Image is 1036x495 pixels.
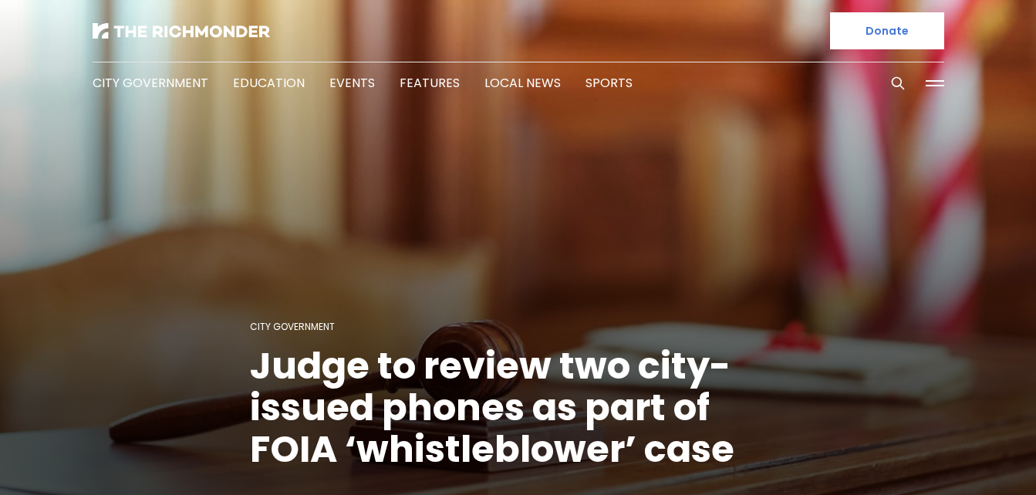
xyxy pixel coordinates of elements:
a: Features [400,74,460,92]
a: Donate [830,12,944,49]
a: Local News [484,74,561,92]
button: Search this site [886,72,909,95]
h1: Judge to review two city-issued phones as part of FOIA ‘whistleblower’ case [250,345,787,470]
a: Education [233,74,305,92]
img: The Richmonder [93,23,270,39]
iframe: portal-trigger [906,419,1036,495]
a: City Government [250,320,335,333]
a: City Government [93,74,208,92]
a: Events [329,74,375,92]
a: Sports [585,74,633,92]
